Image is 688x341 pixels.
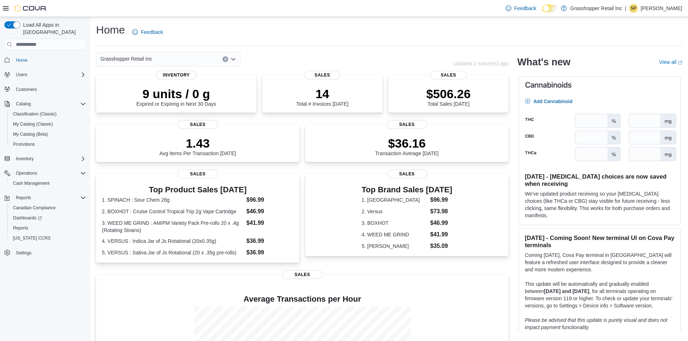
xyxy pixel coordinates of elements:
dt: 1. SPINACH : Sour Chem 28g [102,196,243,204]
div: Expired or Expiring in Next 30 Days [137,87,216,107]
span: Customers [13,85,86,94]
span: My Catalog (Beta) [10,130,86,139]
span: Promotions [10,140,86,149]
dd: $35.09 [430,242,452,250]
button: Users [13,70,30,79]
dt: 4. WEED ME GRIND [362,231,427,238]
p: | [625,4,626,13]
span: Cash Management [10,179,86,188]
h4: Average Transactions per Hour [102,295,503,303]
a: Reports [10,224,31,232]
span: Cash Management [13,180,49,186]
span: Classification (Classic) [13,111,57,117]
span: Dashboards [10,214,86,222]
a: View allExternal link [659,59,682,65]
span: Settings [16,250,31,256]
img: Cova [14,5,47,12]
a: Home [13,56,30,65]
span: Feedback [514,5,536,12]
span: Operations [16,170,37,176]
button: Classification (Classic) [7,109,89,119]
h3: Top Product Sales [DATE] [102,185,294,194]
button: Settings [1,248,89,258]
p: $36.16 [375,136,439,150]
span: Classification (Classic) [10,110,86,118]
button: Catalog [1,99,89,109]
div: Sandy Przysieny [629,4,638,13]
button: Users [1,70,89,80]
span: Catalog [13,100,86,108]
a: [US_STATE] CCRS [10,234,53,242]
span: My Catalog (Classic) [13,121,53,127]
dt: 5. VERSUS : Sativa Jar of Js Rotational (20 x .35g pre-rolls) [102,249,243,256]
span: Users [16,72,27,78]
dd: $96.99 [246,196,294,204]
a: My Catalog (Classic) [10,120,56,128]
p: Updated 1 minute(s) ago [453,61,509,66]
p: 14 [296,87,348,101]
a: Customers [13,85,40,94]
dd: $41.99 [430,230,452,239]
span: Sales [282,270,323,279]
button: Inventory [1,154,89,164]
a: My Catalog (Beta) [10,130,51,139]
span: Reports [13,225,28,231]
span: Sales [178,170,218,178]
span: Settings [13,248,86,257]
div: Avg Items Per Transaction [DATE] [160,136,236,156]
nav: Complex example [4,52,86,277]
p: We've updated product receiving so your [MEDICAL_DATA] choices (like THCa or CBG) stay visible fo... [525,190,675,219]
span: My Catalog (Classic) [10,120,86,128]
button: Cash Management [7,178,89,188]
button: Inventory [13,154,36,163]
dt: 2. Versus [362,208,427,215]
span: Load All Apps in [GEOGRAPHIC_DATA] [20,21,86,36]
p: 1.43 [160,136,236,150]
svg: External link [678,61,682,65]
div: Total Sales [DATE] [426,87,471,107]
span: Sales [387,120,427,129]
span: Customers [16,87,37,92]
em: Please be advised that this update is purely visual and does not impact payment functionality. [525,317,667,330]
dd: $36.99 [246,248,294,257]
dd: $73.98 [430,207,452,216]
span: Inventory [13,154,86,163]
h3: [DATE] - [MEDICAL_DATA] choices are now saved when receiving [525,173,675,187]
button: My Catalog (Beta) [7,129,89,139]
h2: What's new [517,56,570,68]
span: Reports [16,195,31,201]
button: Clear input [222,56,228,62]
span: Catalog [16,101,31,107]
dd: $46.99 [246,207,294,216]
input: Dark Mode [542,5,557,12]
span: Reports [10,224,86,232]
dt: 1. [GEOGRAPHIC_DATA] [362,196,427,204]
h3: [DATE] - Coming Soon! New terminal UI on Cova Pay terminals [525,234,675,249]
dt: 3. WEED ME GRIND : AM/PM Variety Pack Pre-rolls 20 x .4g (Rotating Strains) [102,219,243,234]
dd: $41.99 [246,219,294,227]
button: Operations [13,169,40,178]
dd: $36.99 [246,237,294,245]
span: [US_STATE] CCRS [13,235,51,241]
a: Feedback [503,1,539,16]
span: Inventory [156,71,196,79]
dt: 3. BOXHOT [362,219,427,227]
button: Reports [7,223,89,233]
button: Operations [1,168,89,178]
span: Canadian Compliance [10,204,86,212]
span: Users [13,70,86,79]
span: Dashboards [13,215,42,221]
a: Promotions [10,140,38,149]
dd: $46.99 [430,219,452,227]
a: Cash Management [10,179,52,188]
button: Promotions [7,139,89,149]
button: Customers [1,84,89,95]
a: Settings [13,249,34,257]
p: $506.26 [426,87,471,101]
span: Canadian Compliance [13,205,56,211]
a: Dashboards [10,214,45,222]
a: Canadian Compliance [10,204,59,212]
dt: 5. [PERSON_NAME] [362,242,427,250]
span: My Catalog (Beta) [13,131,48,137]
strong: [DATE] and [DATE] [544,288,589,294]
